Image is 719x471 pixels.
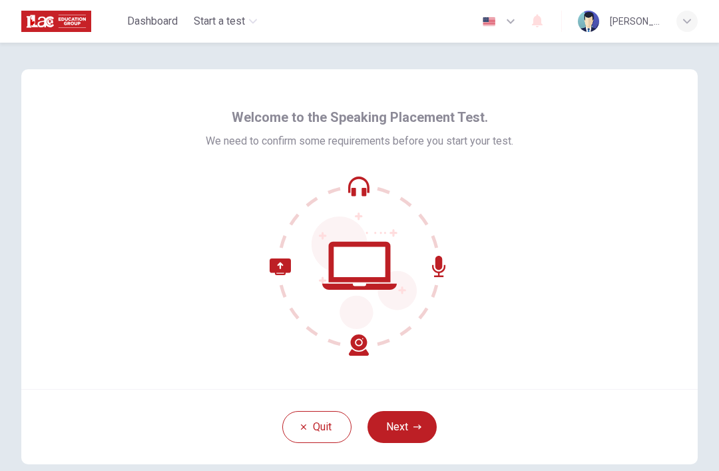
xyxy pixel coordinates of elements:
[282,411,352,443] button: Quit
[194,13,245,29] span: Start a test
[481,17,497,27] img: en
[127,13,178,29] span: Dashboard
[21,8,91,35] img: ILAC logo
[578,11,599,32] img: Profile picture
[122,9,183,33] button: Dashboard
[206,133,513,149] span: We need to confirm some requirements before you start your test.
[188,9,262,33] button: Start a test
[21,8,122,35] a: ILAC logo
[610,13,660,29] div: [PERSON_NAME]
[232,107,488,128] span: Welcome to the Speaking Placement Test.
[367,411,437,443] button: Next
